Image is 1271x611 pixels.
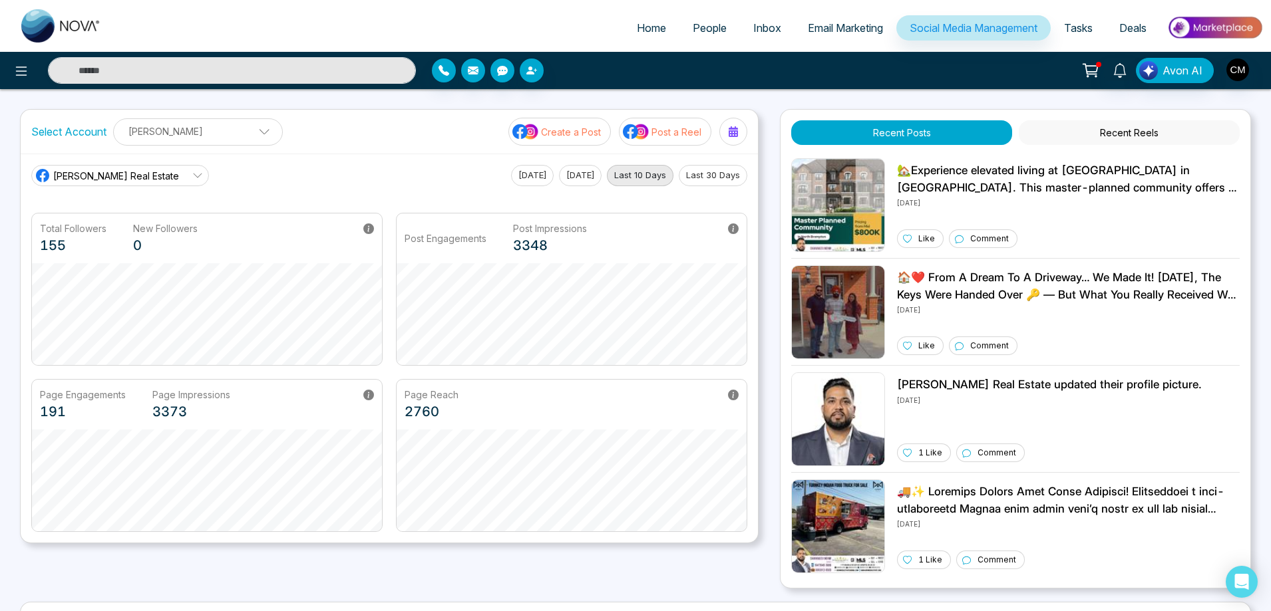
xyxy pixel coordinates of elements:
[808,21,883,35] span: Email Marketing
[31,124,106,140] label: Select Account
[910,21,1037,35] span: Social Media Management
[918,233,935,245] p: Like
[607,165,673,186] button: Last 10 Days
[1226,566,1258,598] div: Open Intercom Messenger
[897,376,1202,394] p: [PERSON_NAME] Real Estate updated their profile picture.
[623,123,649,140] img: social-media-icon
[152,388,230,402] p: Page Impressions
[53,169,179,183] span: [PERSON_NAME] Real Estate
[133,221,198,235] p: New Followers
[897,162,1240,196] p: 🏡Experience elevated living at [GEOGRAPHIC_DATA] in [GEOGRAPHIC_DATA]. This master-planned commun...
[122,120,274,142] p: [PERSON_NAME]
[513,235,587,255] p: 3348
[40,402,126,422] p: 191
[740,15,795,41] a: Inbox
[512,123,539,140] img: social-media-icon
[1139,61,1158,80] img: Lead Flow
[978,554,1016,566] p: Comment
[753,21,781,35] span: Inbox
[1167,13,1263,43] img: Market-place.gif
[651,125,701,139] p: Post a Reel
[559,165,602,186] button: [DATE]
[1163,62,1202,78] span: Avon AI
[508,118,611,146] button: social-media-iconCreate a Post
[896,15,1051,41] a: Social Media Management
[791,120,1012,145] button: Recent Posts
[897,269,1240,303] p: 🏠❤️ From A Dream To A Driveway… We Made It! [DATE], The Keys Were Handed Over 🔑 — But What You Re...
[1226,59,1249,81] img: User Avatar
[897,303,1240,315] p: [DATE]
[978,447,1016,459] p: Comment
[511,165,554,186] button: [DATE]
[624,15,679,41] a: Home
[40,388,126,402] p: Page Engagements
[1106,15,1160,41] a: Deals
[791,158,885,252] img: Unable to load img.
[791,372,885,466] img: Unable to load img.
[541,125,601,139] p: Create a Post
[897,517,1240,529] p: [DATE]
[970,233,1009,245] p: Comment
[897,483,1240,517] p: 🚚✨ Loremips Dolors Amet Conse Adipisci! Elitseddoei t inci-utlaboreetd Magnaa enim admin veni’q n...
[897,394,1202,406] p: [DATE]
[679,165,747,186] button: Last 30 Days
[1136,58,1214,83] button: Avon AI
[405,231,486,245] p: Post Engagements
[918,554,942,566] p: 1 Like
[1064,21,1093,35] span: Tasks
[405,402,458,422] p: 2760
[152,402,230,422] p: 3373
[679,15,740,41] a: People
[1119,21,1147,35] span: Deals
[693,21,727,35] span: People
[133,235,198,255] p: 0
[795,15,896,41] a: Email Marketing
[619,118,711,146] button: social-media-iconPost a Reel
[918,340,935,352] p: Like
[637,21,666,35] span: Home
[897,196,1240,208] p: [DATE]
[918,447,942,459] p: 1 Like
[40,235,106,255] p: 155
[1051,15,1106,41] a: Tasks
[791,265,885,359] img: Unable to load img.
[1019,120,1240,145] button: Recent Reels
[40,221,106,235] p: Total Followers
[791,479,885,573] img: Unable to load img.
[513,221,587,235] p: Post Impressions
[970,340,1009,352] p: Comment
[21,9,101,43] img: Nova CRM Logo
[405,388,458,402] p: Page Reach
